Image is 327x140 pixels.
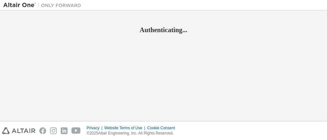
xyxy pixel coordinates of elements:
[87,131,179,136] p: © 2025 Altair Engineering, Inc. All Rights Reserved.
[71,127,81,134] img: youtube.svg
[61,127,68,134] img: linkedin.svg
[3,2,84,8] img: Altair One
[3,26,324,34] h2: Authenticating...
[87,125,104,131] div: Privacy
[104,125,147,131] div: Website Terms of Use
[39,127,46,134] img: facebook.svg
[2,127,35,134] img: altair_logo.svg
[50,127,57,134] img: instagram.svg
[147,125,179,131] div: Cookie Consent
